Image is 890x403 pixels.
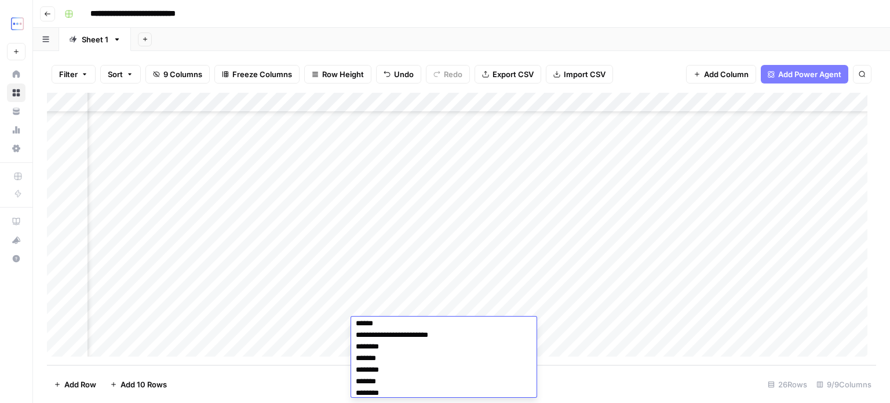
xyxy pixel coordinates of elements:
[493,68,534,80] span: Export CSV
[761,65,848,83] button: Add Power Agent
[7,139,25,158] a: Settings
[7,249,25,268] button: Help + Support
[59,28,131,51] a: Sheet 1
[704,68,749,80] span: Add Column
[7,102,25,121] a: Your Data
[686,65,756,83] button: Add Column
[52,65,96,83] button: Filter
[108,68,123,80] span: Sort
[376,65,421,83] button: Undo
[394,68,414,80] span: Undo
[8,231,25,249] div: What's new?
[64,379,96,390] span: Add Row
[304,65,371,83] button: Row Height
[47,375,103,394] button: Add Row
[763,375,812,394] div: 26 Rows
[546,65,613,83] button: Import CSV
[475,65,541,83] button: Export CSV
[100,65,141,83] button: Sort
[812,375,876,394] div: 9/9 Columns
[163,68,202,80] span: 9 Columns
[7,231,25,249] button: What's new?
[564,68,606,80] span: Import CSV
[121,379,167,390] span: Add 10 Rows
[7,9,25,38] button: Workspace: TripleDart
[778,68,841,80] span: Add Power Agent
[59,68,78,80] span: Filter
[232,68,292,80] span: Freeze Columns
[103,375,174,394] button: Add 10 Rows
[7,13,28,34] img: TripleDart Logo
[7,83,25,102] a: Browse
[322,68,364,80] span: Row Height
[444,68,462,80] span: Redo
[214,65,300,83] button: Freeze Columns
[145,65,210,83] button: 9 Columns
[7,65,25,83] a: Home
[426,65,470,83] button: Redo
[7,121,25,139] a: Usage
[7,212,25,231] a: AirOps Academy
[82,34,108,45] div: Sheet 1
